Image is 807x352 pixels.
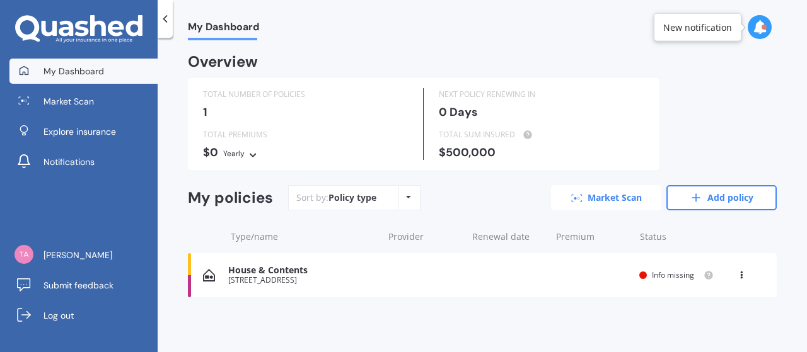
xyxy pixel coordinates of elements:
[188,55,258,68] div: Overview
[203,128,408,141] div: TOTAL PREMIUMS
[388,230,462,243] div: Provider
[556,230,630,243] div: Premium
[203,88,408,101] div: TOTAL NUMBER OF POLICIES
[9,89,158,114] a: Market Scan
[203,146,408,160] div: $0
[9,273,158,298] a: Submit feedback
[551,185,661,210] a: Market Scan
[439,106,644,118] div: 0 Days
[9,119,158,144] a: Explore insurance
[203,106,408,118] div: 1
[228,276,376,285] div: [STREET_ADDRESS]
[439,88,644,101] div: NEXT POLICY RENEWING IN
[44,249,112,261] span: [PERSON_NAME]
[9,303,158,328] a: Log out
[9,149,158,174] a: Notifications
[223,147,245,160] div: Yearly
[439,146,644,159] div: $500,000
[296,191,376,204] div: Sort by:
[188,189,273,207] div: My policies
[9,59,158,84] a: My Dashboard
[203,269,215,281] img: House & Contents
[44,65,104,77] span: My Dashboard
[15,245,33,264] img: d8539043de89a8725a95389747662a03
[663,21,732,33] div: New notification
[44,309,74,322] span: Log out
[9,242,158,268] a: [PERSON_NAME]
[439,128,644,141] div: TOTAL SUM INSURED
[328,191,376,204] div: Policy type
[231,230,378,243] div: Type/name
[188,21,259,38] span: My Dashboard
[44,156,95,168] span: Notifications
[472,230,546,243] div: Renewal date
[44,95,94,108] span: Market Scan
[652,270,694,280] span: Info missing
[640,230,714,243] div: Status
[44,279,113,292] span: Submit feedback
[228,265,376,276] div: House & Contents
[44,125,116,138] span: Explore insurance
[666,185,777,210] a: Add policy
